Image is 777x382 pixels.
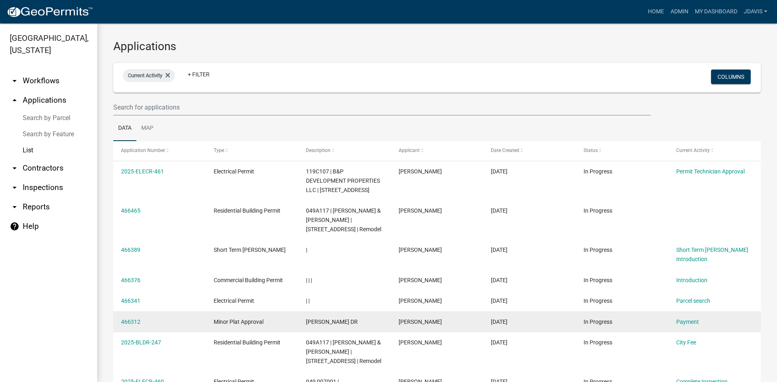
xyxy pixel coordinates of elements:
[584,207,612,214] span: In Progress
[214,168,254,175] span: Electrical Permit
[576,141,669,160] datatable-header-cell: Status
[306,207,381,232] span: 049A117 | HARRIS ROBERT & FELICIA SMITH | 291 LOBLOLLY DR | Remodel
[306,277,312,283] span: | | |
[584,168,612,175] span: In Progress
[113,99,651,116] input: Search for applications
[214,277,283,283] span: Commercial Building Permit
[584,277,612,283] span: In Progress
[645,4,667,19] a: Home
[214,319,263,325] span: Minor Plat Approval
[399,207,442,214] span: Robert Harris
[306,298,310,304] span: | |
[181,67,216,82] a: + Filter
[676,148,710,153] span: Current Activity
[584,148,598,153] span: Status
[306,168,380,193] span: 119C107 | B&P DEVELOPMENT PROPERTIES LLC | 667 Greensboro Rd
[584,247,612,253] span: In Progress
[491,207,507,214] span: 08/19/2025
[399,298,442,304] span: Joshua willis
[206,141,299,160] datatable-header-cell: Type
[676,298,710,304] a: Parcel search
[399,277,442,283] span: Bryan Pulliam
[491,319,507,325] span: 08/19/2025
[667,4,692,19] a: Admin
[676,168,745,175] a: Permit Technician Approval
[306,247,307,253] span: |
[491,148,519,153] span: Date Created
[399,319,442,325] span: Scott B Jackson
[121,339,161,346] a: 2025-BLDR-247
[306,319,358,325] span: THOMAS DR
[113,40,761,53] h3: Applications
[214,247,286,253] span: Short Term Rental Registration
[10,222,19,231] i: help
[10,163,19,173] i: arrow_drop_down
[306,339,381,364] span: 049A117 | HARRIS ROBERT & FELICIA SMITH | 291 LOBLOLLY DR | Remodel
[491,339,507,346] span: 08/19/2025
[491,247,507,253] span: 08/19/2025
[491,277,507,283] span: 08/19/2025
[584,339,612,346] span: In Progress
[121,319,140,325] a: 466312
[676,339,696,346] a: City Fee
[214,148,224,153] span: Type
[128,72,162,78] span: Current Activity
[10,202,19,212] i: arrow_drop_down
[584,319,612,325] span: In Progress
[121,298,140,304] a: 466341
[676,247,748,262] a: Short Term [PERSON_NAME] Introduction
[214,339,280,346] span: Residential Building Permit
[399,168,442,175] span: Lu Collis
[10,95,19,105] i: arrow_drop_up
[741,4,771,19] a: jdavis
[113,141,206,160] datatable-header-cell: Application Number
[214,298,254,304] span: Electrical Permit
[214,207,280,214] span: Residential Building Permit
[10,76,19,86] i: arrow_drop_down
[121,148,165,153] span: Application Number
[584,298,612,304] span: In Progress
[491,168,507,175] span: 08/20/2025
[121,168,164,175] a: 2025-ELECR-461
[121,247,140,253] a: 466389
[491,298,507,304] span: 08/19/2025
[298,141,391,160] datatable-header-cell: Description
[399,148,420,153] span: Applicant
[391,141,484,160] datatable-header-cell: Applicant
[136,116,158,141] a: Map
[10,183,19,192] i: arrow_drop_down
[121,207,140,214] a: 466465
[711,70,751,84] button: Columns
[399,247,442,253] span: Richard Basila
[692,4,741,19] a: My Dashboard
[676,319,699,325] a: Payment
[483,141,576,160] datatable-header-cell: Date Created
[121,277,140,283] a: 466376
[668,141,761,160] datatable-header-cell: Current Activity
[676,277,707,283] a: Introduction
[306,148,331,153] span: Description
[399,339,442,346] span: Robert Harris
[113,116,136,141] a: Data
